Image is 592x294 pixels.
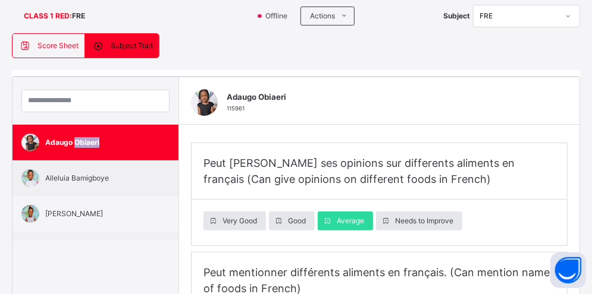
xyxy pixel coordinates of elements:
[21,169,39,187] img: 115801.png
[223,216,257,226] span: Very Good
[310,11,335,21] span: Actions
[443,11,470,21] span: Subject
[227,91,556,103] span: Adaugo Obiaeri
[203,157,515,185] span: Peut [PERSON_NAME] ses opinions sur differents aliments en français (Can give opinions on differe...
[288,216,306,226] span: Good
[395,216,453,226] span: Needs to Improve
[480,11,558,21] div: FRE
[550,252,586,288] button: Open asap
[45,173,152,184] span: Alleluia Bamigboye
[21,134,39,151] img: 115961.png
[37,40,79,51] span: Score Sheet
[24,11,72,21] span: CLASS 1 RED :
[264,11,295,21] span: Offline
[45,137,152,148] span: Adaugo Obiaeri
[72,11,85,21] span: FRE
[21,241,39,258] img: 174981.png
[45,208,152,219] span: [PERSON_NAME]
[337,216,364,226] span: Average
[21,205,39,223] img: 115781.png
[111,40,153,51] span: Subject Trait
[227,105,245,112] span: 115961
